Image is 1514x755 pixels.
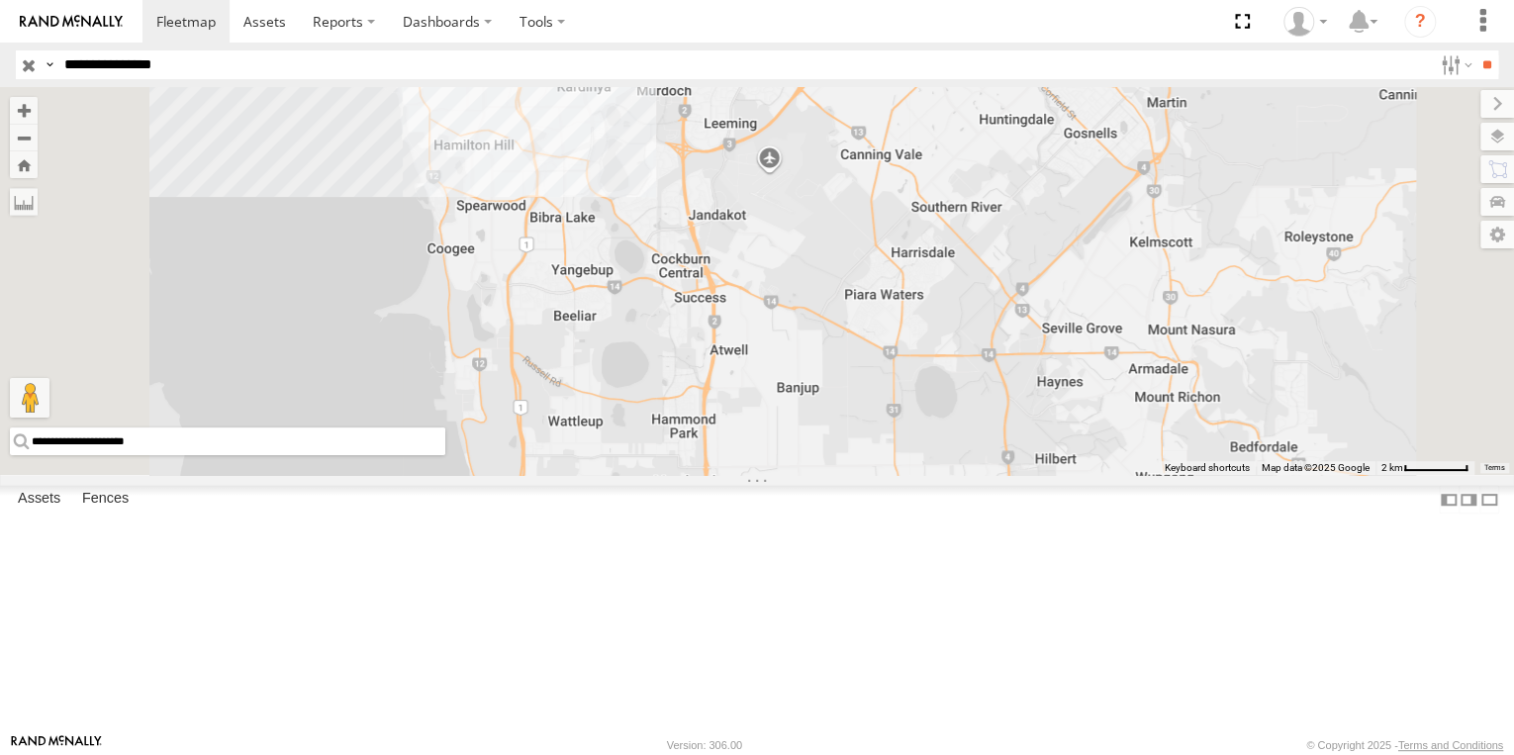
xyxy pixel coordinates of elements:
[1262,462,1370,473] span: Map data ©2025 Google
[10,188,38,216] label: Measure
[72,486,139,514] label: Fences
[1398,739,1503,751] a: Terms and Conditions
[8,486,70,514] label: Assets
[1459,485,1478,514] label: Dock Summary Table to the Right
[10,378,49,418] button: Drag Pegman onto the map to open Street View
[1404,6,1436,38] i: ?
[11,735,102,755] a: Visit our Website
[1306,739,1503,751] div: © Copyright 2025 -
[1484,463,1505,471] a: Terms
[42,50,57,79] label: Search Query
[10,124,38,151] button: Zoom out
[1479,485,1499,514] label: Hide Summary Table
[1480,221,1514,248] label: Map Settings
[1375,461,1474,475] button: Map Scale: 2 km per 62 pixels
[10,97,38,124] button: Zoom in
[1439,485,1459,514] label: Dock Summary Table to the Left
[10,151,38,178] button: Zoom Home
[1165,461,1250,475] button: Keyboard shortcuts
[1381,462,1403,473] span: 2 km
[667,739,742,751] div: Version: 306.00
[1277,7,1334,37] div: Tarun Kanti
[20,15,123,29] img: rand-logo.svg
[1433,50,1475,79] label: Search Filter Options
